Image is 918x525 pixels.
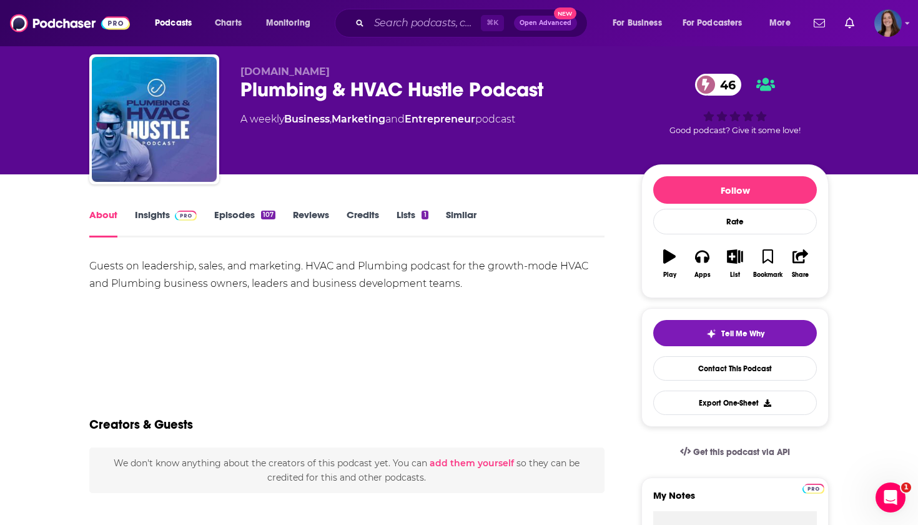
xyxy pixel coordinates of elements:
iframe: Intercom live chat [876,482,906,512]
a: Show notifications dropdown [809,12,830,34]
div: List [730,271,740,279]
a: Reviews [293,209,329,237]
input: Search podcasts, credits, & more... [369,13,481,33]
button: Bookmark [751,241,784,286]
div: Apps [694,271,711,279]
a: Credits [347,209,379,237]
div: Bookmark [753,271,782,279]
button: Share [784,241,817,286]
button: open menu [146,13,208,33]
span: , [330,113,332,125]
button: add them yourself [430,458,514,468]
img: tell me why sparkle [706,329,716,339]
span: ⌘ K [481,15,504,31]
h2: Creators & Guests [89,417,193,432]
a: Episodes107 [214,209,275,237]
a: Entrepreneur [405,113,475,125]
div: Share [792,271,809,279]
a: Lists1 [397,209,428,237]
a: About [89,209,117,237]
a: Marketing [332,113,385,125]
a: Business [284,113,330,125]
span: For Business [613,14,662,32]
a: InsightsPodchaser Pro [135,209,197,237]
span: New [554,7,576,19]
a: Pro website [802,482,824,494]
a: 46 [695,74,742,96]
span: More [769,14,791,32]
button: Follow [653,176,817,204]
span: We don't know anything about the creators of this podcast yet . You can so they can be credited f... [114,457,580,482]
span: Charts [215,14,242,32]
div: Search podcasts, credits, & more... [347,9,600,37]
a: Get this podcast via API [670,437,800,467]
button: tell me why sparkleTell Me Why [653,320,817,346]
a: Charts [207,13,249,33]
a: Show notifications dropdown [840,12,859,34]
div: Rate [653,209,817,234]
img: User Profile [874,9,902,37]
button: Open AdvancedNew [514,16,577,31]
div: 107 [261,211,275,219]
button: open menu [604,13,678,33]
img: Podchaser - Follow, Share and Rate Podcasts [10,11,130,35]
button: Play [653,241,686,286]
span: Podcasts [155,14,192,32]
span: Monitoring [266,14,310,32]
div: Play [663,271,676,279]
div: 46Good podcast? Give it some love! [641,66,829,143]
span: and [385,113,405,125]
button: open menu [257,13,327,33]
div: A weekly podcast [240,112,515,127]
button: open menu [674,13,761,33]
button: Export One-Sheet [653,391,817,415]
a: Contact This Podcast [653,356,817,381]
div: 1 [422,211,428,219]
span: Get this podcast via API [693,447,790,457]
button: List [719,241,751,286]
span: 46 [708,74,742,96]
img: Podchaser Pro [175,211,197,221]
img: Plumbing & HVAC Hustle Podcast [92,57,217,182]
span: [DOMAIN_NAME] [240,66,330,77]
span: For Podcasters [683,14,743,32]
a: Similar [446,209,476,237]
span: Good podcast? Give it some love! [669,126,801,135]
div: Guests on leadership, sales, and marketing. HVAC and Plumbing podcast for the growth-mode HVAC an... [89,257,605,292]
button: Apps [686,241,718,286]
span: Open Advanced [520,20,571,26]
label: My Notes [653,489,817,511]
span: 1 [901,482,911,492]
img: Podchaser Pro [802,484,824,494]
button: Show profile menu [874,9,902,37]
button: open menu [761,13,806,33]
span: Logged in as emmadonovan [874,9,902,37]
span: Tell Me Why [721,329,764,339]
